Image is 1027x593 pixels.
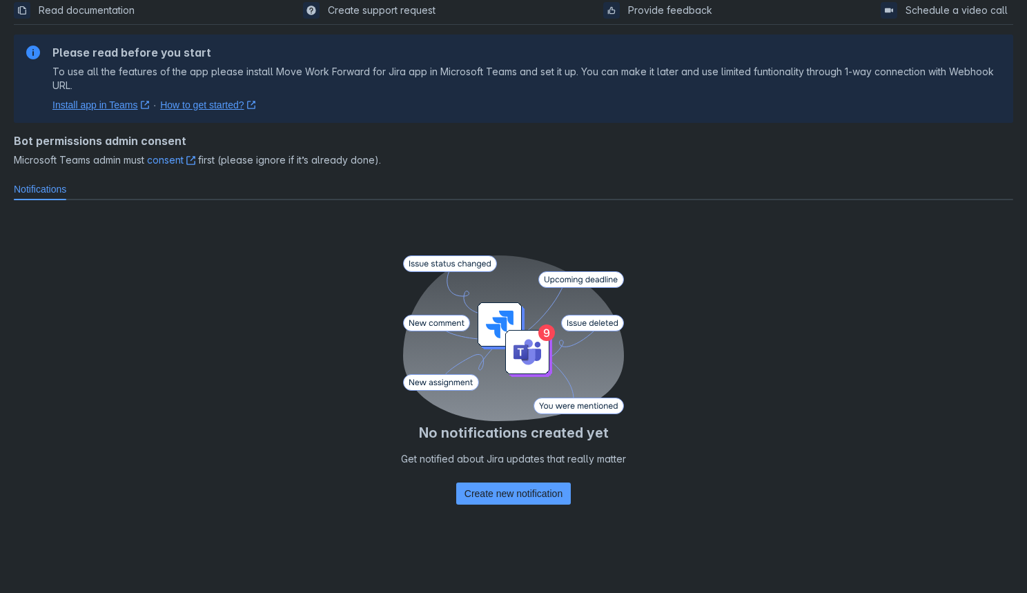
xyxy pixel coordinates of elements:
[303,2,441,19] a: Create support request
[628,3,712,17] span: Provide feedback
[906,3,1008,17] span: Schedule a video call
[14,182,66,196] span: Notifications
[456,483,571,505] div: Button group
[52,65,1002,93] p: To use all the features of the app please install Move Work Forward for Jira app in Microsoft Tea...
[883,5,894,16] span: videoCall
[603,2,718,19] a: Provide feedback
[25,44,41,61] span: information
[328,3,436,17] span: Create support request
[17,5,28,16] span: documentation
[306,5,317,16] span: support
[52,46,1002,59] h2: Please read before you start
[881,2,1013,19] a: Schedule a video call
[14,134,1013,148] h4: Bot permissions admin consent
[456,483,571,505] button: Create new notification
[147,154,195,166] a: consent
[401,425,626,441] h4: No notifications created yet
[160,98,255,112] a: How to get started?
[14,2,140,19] a: Read documentation
[401,452,626,466] p: Get notified about Jira updates that really matter
[606,5,617,16] span: feedback
[464,483,563,505] span: Create new notification
[14,153,1013,167] span: Microsoft Teams admin must first (please ignore if it’s already done).
[39,3,135,17] span: Read documentation
[52,98,149,112] a: Install app in Teams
